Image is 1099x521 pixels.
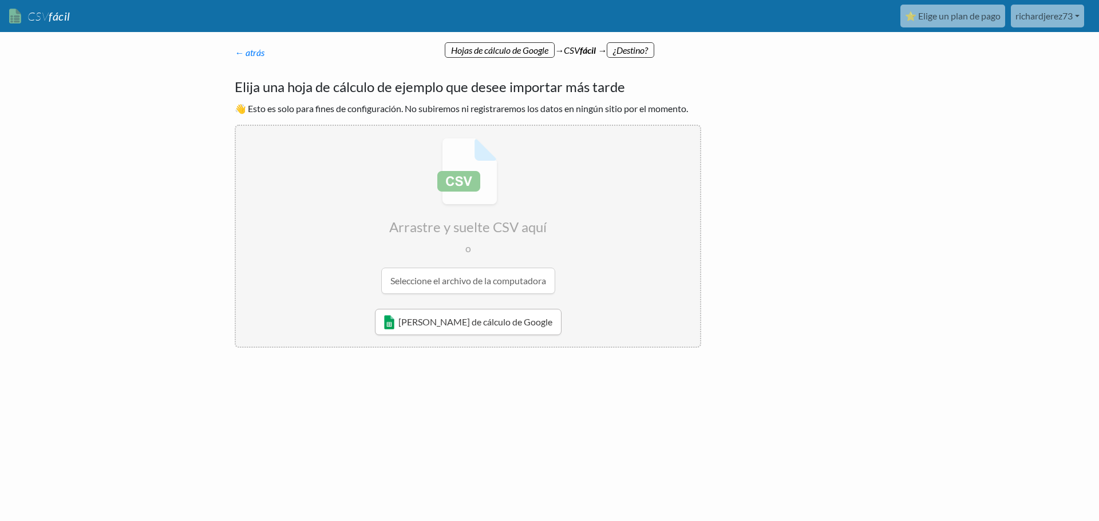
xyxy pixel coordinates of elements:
a: [PERSON_NAME] de cálculo de Google [375,309,562,335]
a: CSVfácil [9,5,72,28]
a: ⭐ Elige un plan de pago [900,5,1005,27]
a: richardjerez73 [1011,5,1084,27]
a: ← atrás [235,47,264,58]
font: richardjerez73 [1015,10,1073,21]
font: 👋 Esto es solo para fines de configuración. No subiremos ni registraremos los datos en ningún sit... [235,103,688,114]
font: fácil [49,9,70,23]
font: Elija una hoja de cálculo de ejemplo que desee importar más tarde [235,78,625,95]
font: ⭐ Elige un plan de pago [905,10,1001,21]
font: CSV [27,9,49,23]
iframe: Controlador de chat del widget Drift [1042,464,1085,507]
font: [PERSON_NAME] de cálculo de Google [398,316,552,327]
